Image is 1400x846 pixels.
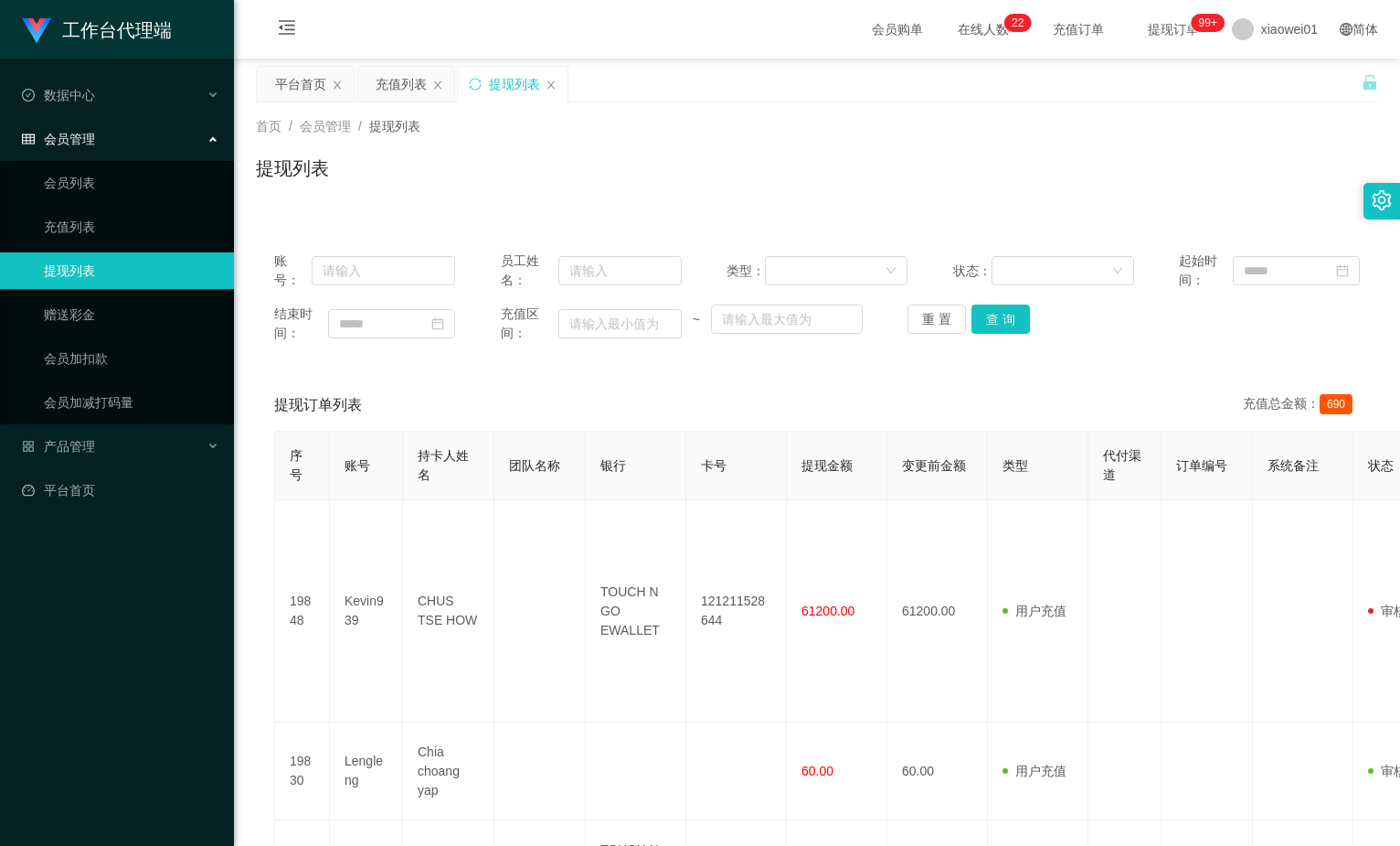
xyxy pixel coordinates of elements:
[44,165,219,201] a: 会员列表
[1372,190,1392,210] i: 图标: setting
[902,458,966,473] span: 变更前金额
[501,305,559,343] span: 充值区间：
[953,262,992,281] span: 状态：
[44,252,219,289] a: 提现列表
[501,252,559,290] span: 员工姓名：
[600,458,626,473] span: 银行
[62,1,172,59] h1: 工作台代理端
[22,88,95,102] span: 数据中心
[801,458,853,473] span: 提现金额
[22,89,35,102] i: 图标: check-circle-o
[22,440,35,453] i: 图标: appstore-o
[44,384,219,421] a: 会员加减打码量
[332,80,343,91] i: 图标: close
[1103,448,1141,482] span: 代付渠道
[256,119,281,134] span: 首页
[312,256,455,285] input: 请输入
[358,119,362,134] span: /
[1139,23,1208,36] span: 提现订单
[22,18,51,44] img: logo.9652507e.png
[509,458,560,473] span: 团队名称
[887,500,988,723] td: 61200.00
[1112,265,1123,278] i: 图标: down
[330,723,403,820] td: Lengleng
[558,256,682,285] input: 请输入
[907,305,966,334] button: 重 置
[1362,74,1378,91] i: 图标: unlock
[418,448,469,482] span: 持卡人姓名
[1320,394,1352,414] span: 690
[686,500,787,723] td: 121211528644
[586,500,686,723] td: TOUCH N GO EWALLET
[22,439,95,454] span: 产品管理
[22,132,95,146] span: 会员管理
[275,500,330,723] td: 19848
[330,500,403,723] td: Kevin939
[275,723,330,820] td: 19830
[1340,23,1352,36] i: 图标: global
[1368,458,1394,473] span: 状态
[1002,764,1066,778] span: 用户充值
[22,472,219,509] a: 图标: dashboard平台首页
[1336,264,1349,277] i: 图标: calendar
[44,340,219,377] a: 会员加扣款
[369,119,420,134] span: 提现列表
[1267,458,1319,473] span: 系统备注
[432,80,443,91] i: 图标: close
[1192,14,1225,32] sup: 1053
[403,723,494,820] td: Chia choang yap
[274,252,312,290] span: 账号：
[44,209,219,245] a: 充值列表
[289,119,292,134] span: /
[801,764,833,778] span: 60.00
[300,119,351,134] span: 会员管理
[431,317,444,330] i: 图标: calendar
[1179,252,1233,290] span: 起始时间：
[801,604,854,618] span: 61200.00
[22,133,35,145] i: 图标: table
[403,500,494,723] td: CHUS TSE HOW
[1002,458,1028,473] span: 类型
[546,80,557,91] i: 图标: close
[971,305,1030,334] button: 查 询
[345,458,370,473] span: 账号
[275,67,326,102] div: 平台首页
[256,155,329,182] h1: 提现列表
[682,310,712,329] span: ~
[376,67,427,102] div: 充值列表
[1018,14,1024,32] p: 2
[1044,23,1113,36] span: 充值订单
[274,305,328,343] span: 结束时间：
[701,458,727,473] span: 卡号
[489,67,540,102] div: 提现列表
[949,23,1018,36] span: 在线人数
[469,78,482,91] i: 图标: sync
[1002,604,1066,618] span: 用户充值
[711,305,862,334] input: 请输入最大值为
[887,723,988,820] td: 60.00
[727,262,765,281] span: 类型：
[290,448,302,482] span: 序号
[1176,458,1227,473] span: 订单编号
[44,296,219,333] a: 赠送彩金
[558,309,682,338] input: 请输入最小值为
[256,1,318,59] i: 图标: menu-fold
[22,22,172,37] a: 工作台代理端
[1012,14,1018,32] p: 2
[1004,14,1031,32] sup: 22
[886,265,896,278] i: 图标: down
[274,394,362,416] span: 提现订单列表
[1243,394,1360,416] div: 充值总金额：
